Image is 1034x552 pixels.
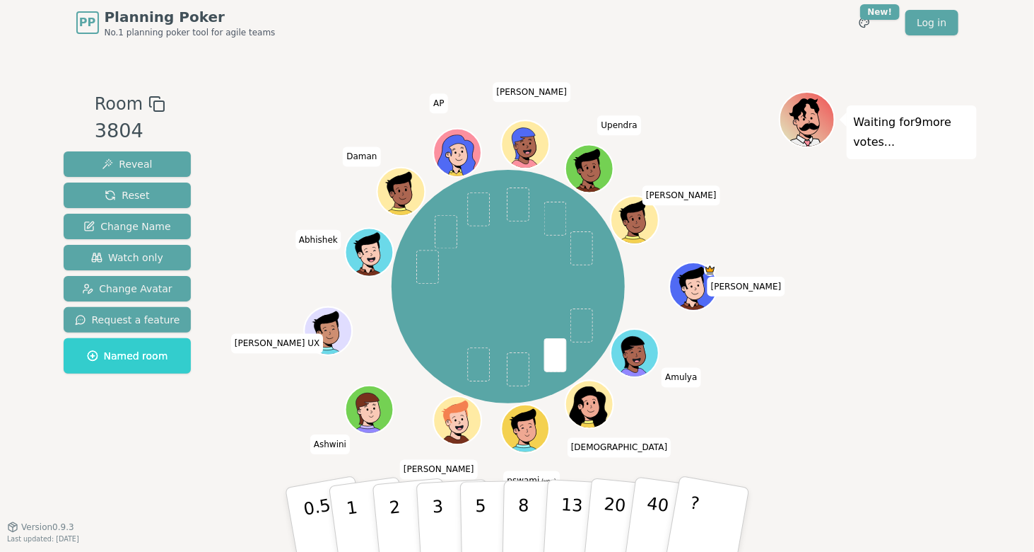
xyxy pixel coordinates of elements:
[493,82,570,102] span: Click to change your name
[503,406,548,452] button: Click to change your avatar
[540,479,557,485] span: (you)
[105,7,276,27] span: Planning Poker
[95,117,165,146] div: 3804
[310,435,350,454] span: Click to change your name
[854,113,970,152] p: Waiting for 9 more votes...
[295,230,341,250] span: Click to change your name
[64,276,192,301] button: Change Avatar
[64,245,192,270] button: Watch only
[7,522,74,533] button: Version0.9.3
[642,186,720,206] span: Click to change your name
[343,147,380,167] span: Click to change your name
[7,535,79,543] span: Last updated: [DATE]
[83,219,170,234] span: Change Name
[64,214,192,239] button: Change Name
[568,438,671,458] span: Click to change your name
[105,27,276,38] span: No.1 planning poker tool for agile teams
[64,307,192,333] button: Request a feature
[64,151,192,177] button: Reveal
[905,10,958,35] a: Log in
[64,183,192,208] button: Reset
[21,522,74,533] span: Version 0.9.3
[82,282,172,296] span: Change Avatar
[400,460,478,480] span: Click to change your name
[662,368,700,388] span: Click to change your name
[504,471,560,491] span: Click to change your name
[704,264,716,276] span: Gajendra is the host
[75,313,180,327] span: Request a feature
[64,338,192,374] button: Named room
[95,91,143,117] span: Room
[105,188,149,202] span: Reset
[102,157,152,171] span: Reveal
[597,115,640,135] span: Click to change your name
[707,277,785,297] span: Click to change your name
[430,93,447,113] span: Click to change your name
[91,251,163,265] span: Watch only
[852,10,877,35] button: New!
[231,334,324,354] span: Click to change your name
[87,349,168,363] span: Named room
[76,7,276,38] a: PPPlanning PokerNo.1 planning poker tool for agile teams
[79,14,95,31] span: PP
[860,4,900,20] div: New!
